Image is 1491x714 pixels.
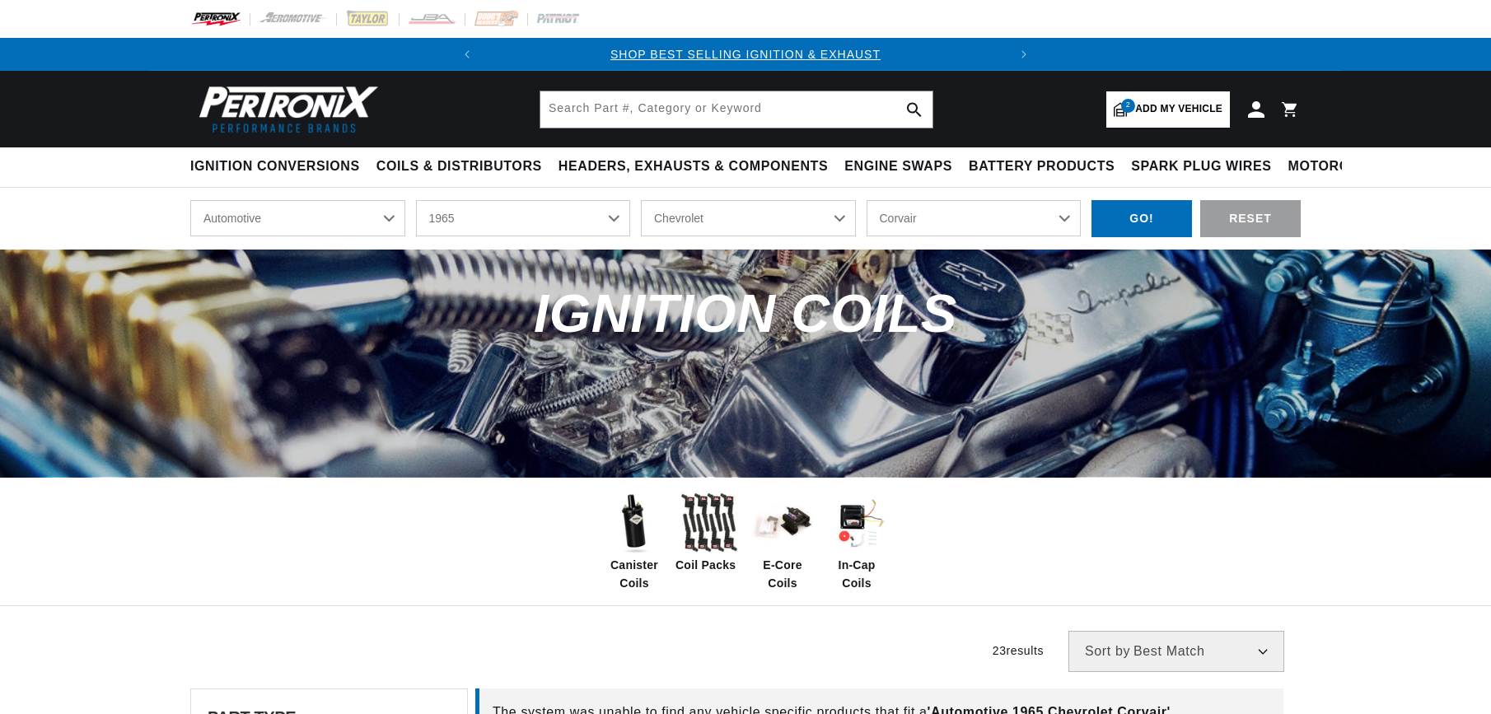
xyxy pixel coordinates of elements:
[368,147,550,186] summary: Coils & Distributors
[601,490,667,556] img: Canister Coils
[896,91,932,128] button: search button
[1007,38,1040,71] button: Translation missing: en.sections.announcements.next_announcement
[484,45,1007,63] div: 1 of 2
[190,200,405,236] select: Ride Type
[675,490,741,556] img: Coil Packs
[750,490,816,593] a: E-Core Coils E-Core Coils
[149,38,1342,71] slideshow-component: Translation missing: en.sections.announcements.announcement_bar
[550,147,836,186] summary: Headers, Exhausts & Components
[969,158,1115,175] span: Battery Products
[836,147,961,186] summary: Engine Swaps
[675,490,741,574] a: Coil Packs Coil Packs
[601,556,667,593] span: Canister Coils
[1106,91,1230,128] a: 2Add my vehicle
[416,200,631,236] select: Year
[750,490,816,556] img: E-Core Coils
[1200,200,1301,237] div: RESET
[675,556,736,574] span: Coil Packs
[824,490,890,593] a: In-Cap Coils In-Cap Coils
[1131,158,1271,175] span: Spark Plug Wires
[1091,200,1192,237] div: GO!
[190,147,368,186] summary: Ignition Conversions
[750,556,816,593] span: E-Core Coils
[376,158,542,175] span: Coils & Distributors
[1085,645,1130,658] span: Sort by
[610,48,881,61] a: SHOP BEST SELLING IGNITION & EXHAUST
[1280,147,1395,186] summary: Motorcycle
[961,147,1123,186] summary: Battery Products
[1068,631,1284,672] select: Sort by
[601,490,667,593] a: Canister Coils Canister Coils
[641,200,856,236] select: Make
[1121,99,1135,113] span: 2
[484,45,1007,63] div: Announcement
[559,158,828,175] span: Headers, Exhausts & Components
[190,81,380,138] img: Pertronix
[1135,101,1222,117] span: Add my vehicle
[451,38,484,71] button: Translation missing: en.sections.announcements.previous_announcement
[1123,147,1279,186] summary: Spark Plug Wires
[844,158,952,175] span: Engine Swaps
[824,556,890,593] span: In-Cap Coils
[190,158,360,175] span: Ignition Conversions
[540,91,932,128] input: Search Part #, Category or Keyword
[993,644,1044,657] span: 23 results
[824,490,890,556] img: In-Cap Coils
[1288,158,1386,175] span: Motorcycle
[867,200,1082,236] select: Model
[534,283,957,343] span: Ignition Coils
